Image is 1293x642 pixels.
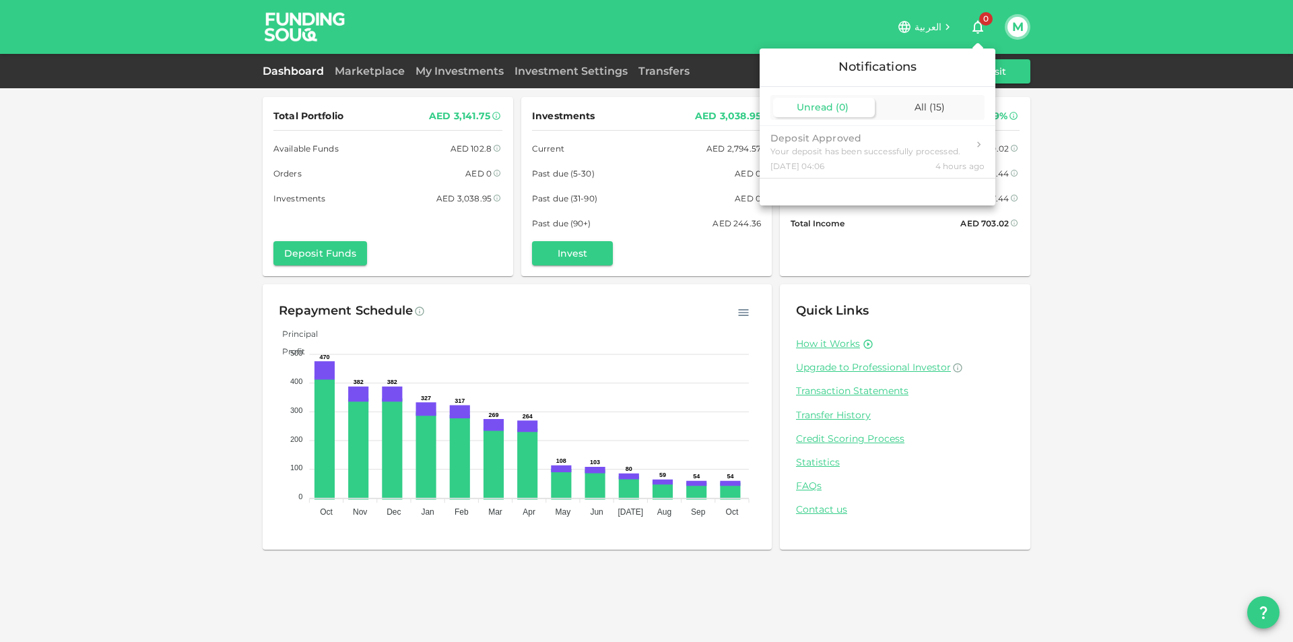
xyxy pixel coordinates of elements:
[797,101,833,113] span: Unread
[915,101,927,113] span: All
[838,59,917,74] span: Notifications
[770,146,960,158] div: Your deposit has been successfully processed.
[935,160,985,172] span: 4 hours ago
[770,160,825,172] span: [DATE] 04:06
[770,131,960,146] div: Deposit Approved
[929,101,945,113] span: ( 15 )
[836,101,849,113] span: ( 0 )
